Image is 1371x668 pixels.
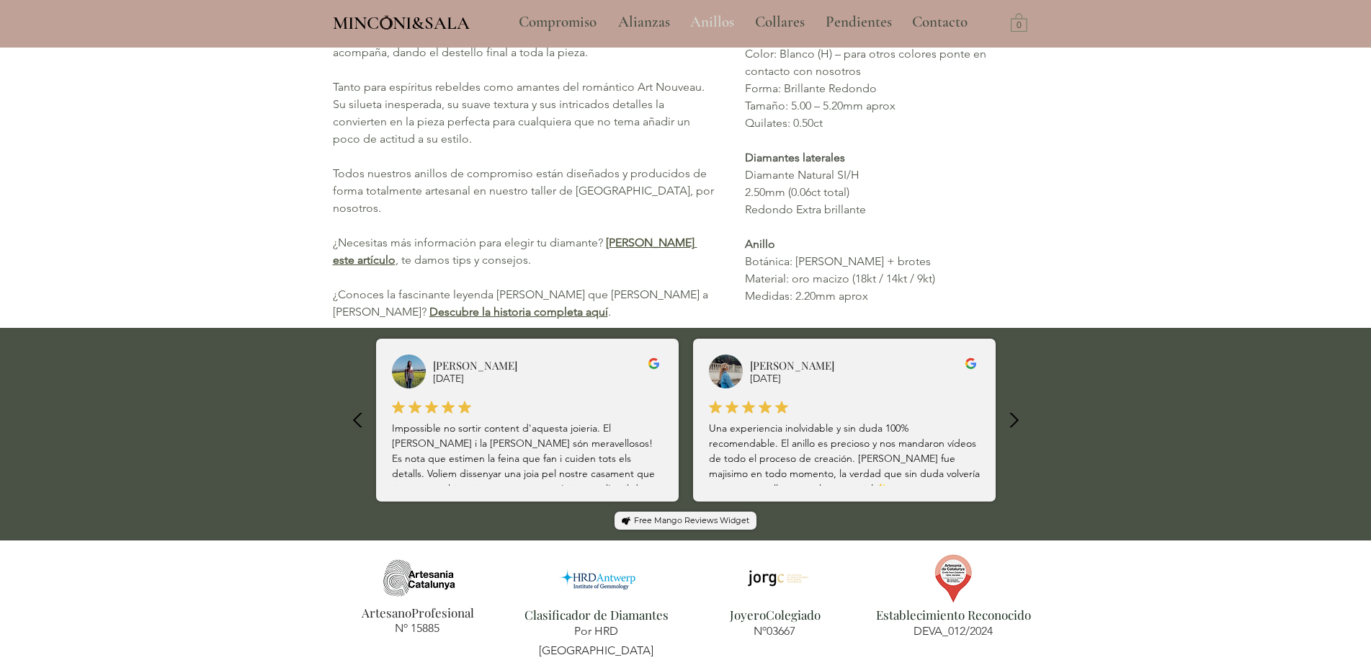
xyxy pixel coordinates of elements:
[333,9,470,33] a: MINCONI&SALA
[745,254,931,268] span: Botánica: [PERSON_NAME] + brotes
[750,358,955,373] h2: [PERSON_NAME]
[748,4,812,40] p: Collares
[508,4,607,40] a: Compromiso
[333,288,711,319] span: ¿Conoces la fascinante leyenda [PERSON_NAME] que [PERSON_NAME] a [PERSON_NAME]?
[539,624,653,657] span: Por HRD [GEOGRAPHIC_DATA]
[901,4,979,40] a: Contacto
[362,605,411,620] span: Artesano
[734,552,816,605] img: jorgc.png
[607,4,679,40] a: Alianzas
[745,99,896,112] span: Tamaño: 5.00 – 5.20mm aprox
[914,624,993,638] span: DEVA_012/2024
[745,47,989,78] span: Color: Blanco (H) – para otros colores ponte en contacto con nosotros
[1011,12,1027,32] a: Carrito con 0 ítems
[524,607,669,623] span: Clasificador de Diamantes
[913,552,995,605] img: deva.png
[679,4,744,40] a: Anillos
[333,236,603,249] span: ¿Necesitas más información para elegir tu diamante?
[611,4,677,40] p: Alianzas
[333,12,470,34] span: MINCONI&SALA
[745,185,849,199] span: 2.50mm (0.06ct total)
[745,168,859,182] span: Diamante Natural SI/H
[396,253,531,267] span: , te damos tips y consejos.
[876,607,1031,623] span: Establecimiento Reconocido
[622,517,630,525] img: Mango_Logo_Colours-05_edited.png
[433,372,638,386] p: [DATE]
[745,81,877,95] span: Forma: Brillante Redondo
[745,116,823,130] span: Quilates: 0.50ct
[745,151,845,164] span: Diamantes laterales
[555,552,638,605] img: HRD-Antwerp-and-Gem-Lab-Join-Hands-for-Take-In-Service.png
[433,358,638,373] h2: [PERSON_NAME]
[1017,21,1022,31] text: 0
[429,305,608,319] a: Descubre la historia completa aquí
[815,4,901,40] a: Pendientes
[683,4,741,40] p: Anillos
[750,372,955,386] p: [DATE]
[411,605,474,620] span: Profesional
[754,624,795,638] span: Nº03667
[745,289,868,303] span: Medidas: 2.20mm aprox
[905,4,975,40] p: Contacto
[395,621,439,635] span: Nº 15885
[745,202,866,216] span: Redondo Extra brillante
[608,305,611,319] span: .
[333,80,707,146] span: Tanto para espíritus rebeldes como amantes del romántico Art Nouveau. Su silueta inesperada, su s...
[480,4,1007,40] nav: Sitio
[745,272,935,285] span: Material: oro macizo (18kt / 14kt / 9kt)
[766,607,821,623] span: Colegiado
[392,421,663,587] p: Impossible no sortir content d'aquesta joieria. El [PERSON_NAME] i la [PERSON_NAME] són meravello...
[745,237,775,251] span: Anillo
[709,421,980,496] p: Una experiencia inolvidable y sin duda 100% recomendable. El anillo es precioso y nos mandaron ví...
[634,515,749,525] a: Free Mango Reviews Widget
[380,15,393,30] img: Minconi Sala
[818,4,899,40] p: Pendientes
[333,166,717,215] span: Todos nuestros anillos de compromiso están diseñados y producidos de forma totalmente artesanal e...
[730,607,766,623] span: Joyero
[744,4,815,40] a: Collares
[512,4,604,40] p: Compromiso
